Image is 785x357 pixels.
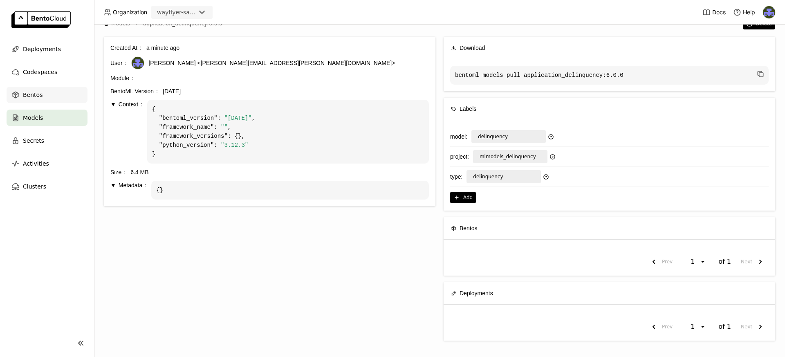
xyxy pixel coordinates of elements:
img: logo [11,11,71,28]
div: BentoML Version [110,87,158,96]
span: Bentos [23,90,43,100]
div: Module [110,74,133,83]
span: "3.12.3" [221,142,248,148]
span: , [241,133,244,139]
span: { [152,106,155,112]
div: model : [450,132,467,141]
svg: open [700,323,706,330]
span: Docs [712,9,726,16]
span: } [152,151,155,157]
a: Activities [7,155,87,172]
div: project : [450,152,469,161]
div: Created At [110,43,141,52]
span: "python_version" [159,142,214,148]
svg: open [700,258,706,265]
span: Codespaces [23,67,57,77]
span: { [156,187,159,193]
span: : [228,133,231,139]
span: Deployments [23,44,61,54]
div: 1 [688,258,700,266]
button: previous page. current page 1 of 1 [646,319,676,334]
span: { [235,133,238,139]
button: next page. current page 1 of 1 [738,319,769,334]
div: Context [110,100,142,109]
a: Bentos [7,87,87,103]
div: wayflyer-sandbox [157,8,195,16]
button: Add [450,192,476,203]
span: Models [23,113,43,123]
svg: Plus [453,194,460,201]
span: "[DATE]" [224,115,251,121]
span: , [228,124,231,130]
button: previous page. current page 1 of 1 [646,254,676,269]
div: 6.4 MB [130,168,429,177]
img: Deirdre Bevan [763,6,775,18]
img: Deirdre Bevan [132,57,144,69]
span: a minute ago [146,45,179,51]
span: "framework_versions" [159,133,228,139]
span: of 1 [718,258,731,266]
div: 1 [688,323,700,331]
button: next page. current page 1 of 1 [738,254,769,269]
div: Help [733,8,755,16]
span: : [214,124,217,130]
a: Deployments [7,41,87,57]
code: bentoml models pull application_delinquency:6.0.0 [450,66,769,85]
input: Selected wayflyer-sandbox. [196,9,197,17]
div: [DATE] [163,87,429,96]
div: Size [110,168,126,177]
a: Secrets [7,132,87,149]
a: Docs [702,8,726,16]
span: : [218,115,221,121]
span: Help [743,9,755,16]
span: Activities [23,159,49,168]
span: "framework_name" [159,124,214,130]
span: Download [460,43,485,52]
span: Labels [460,104,476,113]
div: type : [450,172,462,181]
a: Codespaces [7,64,87,80]
span: Bentos [460,224,478,233]
span: } [238,133,241,139]
span: of 1 [718,323,731,331]
span: , [252,115,255,121]
a: Clusters [7,178,87,195]
span: Deployments [460,289,493,298]
span: "bentoml_version" [159,115,218,121]
span: : [214,142,217,148]
span: Secrets [23,136,44,146]
span: "" [221,124,228,130]
div: User [110,58,126,67]
span: Organization [113,9,147,16]
div: Metadata [110,181,146,190]
span: } [160,187,163,193]
span: Clusters [23,182,46,191]
span: [PERSON_NAME] <[PERSON_NAME][EMAIL_ADDRESS][PERSON_NAME][DOMAIN_NAME]> [148,58,395,67]
a: Models [7,110,87,126]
